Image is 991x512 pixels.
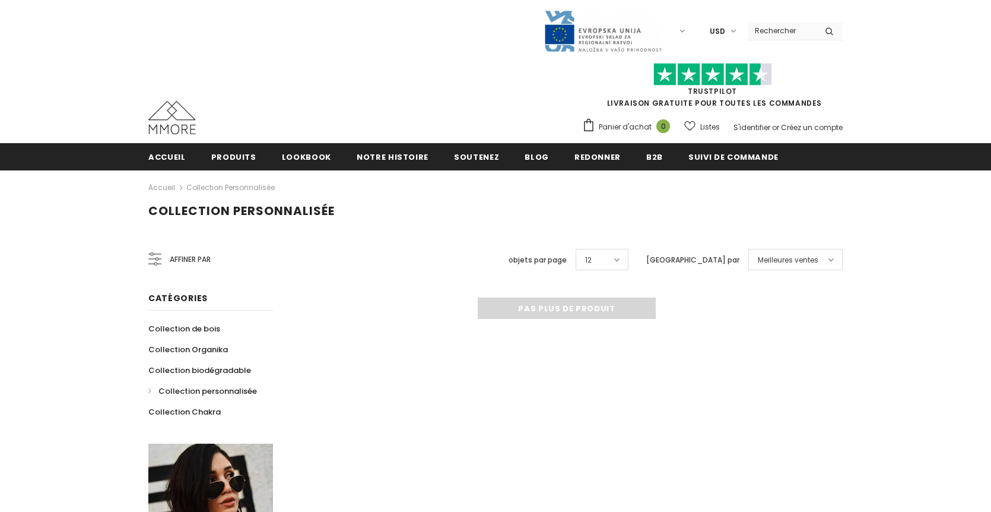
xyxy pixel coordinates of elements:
span: Notre histoire [357,151,428,163]
span: USD [710,26,725,37]
span: Accueil [148,151,186,163]
a: Collection Chakra [148,402,221,422]
label: [GEOGRAPHIC_DATA] par [646,254,739,266]
a: Collection biodégradable [148,360,251,381]
span: Collection de bois [148,323,220,334]
a: Collection Organika [148,339,228,360]
a: Collection personnalisée [148,381,257,402]
span: soutenez [454,151,499,163]
span: LIVRAISON GRATUITE POUR TOUTES LES COMMANDES [582,68,843,108]
span: Redonner [574,151,621,163]
span: Collection biodégradable [148,365,251,376]
a: soutenez [454,143,499,170]
span: Produits [211,151,256,163]
span: Collection Organika [148,344,228,355]
span: Collection personnalisée [148,203,335,219]
a: Listes [684,116,720,137]
span: Suivi de commande [688,151,779,163]
a: B2B [646,143,663,170]
span: or [772,122,779,132]
a: Collection personnalisée [186,182,275,192]
a: Collection de bois [148,318,220,339]
a: Notre histoire [357,143,428,170]
a: Lookbook [282,143,331,170]
a: Produits [211,143,256,170]
span: Catégories [148,292,208,304]
span: Meilleures ventes [758,254,818,266]
img: Faites confiance aux étoiles pilotes [653,63,772,86]
span: Collection Chakra [148,406,221,418]
span: Collection personnalisée [158,385,257,397]
a: Panier d'achat 0 [582,118,676,136]
a: Accueil [148,143,186,170]
img: Cas MMORE [148,101,196,134]
a: Blog [525,143,549,170]
span: Blog [525,151,549,163]
label: objets par page [509,254,567,266]
a: Suivi de commande [688,143,779,170]
a: Créez un compte [781,122,843,132]
span: Panier d'achat [599,121,652,133]
span: B2B [646,151,663,163]
a: S'identifier [733,122,770,132]
input: Search Site [748,22,816,39]
span: Affiner par [170,253,211,266]
a: Accueil [148,181,175,195]
span: 0 [656,119,670,133]
img: Javni Razpis [544,10,662,53]
span: Listes [700,121,720,133]
a: Redonner [574,143,621,170]
span: 12 [585,254,592,266]
span: Lookbook [282,151,331,163]
a: TrustPilot [688,86,737,96]
a: Javni Razpis [544,26,662,36]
